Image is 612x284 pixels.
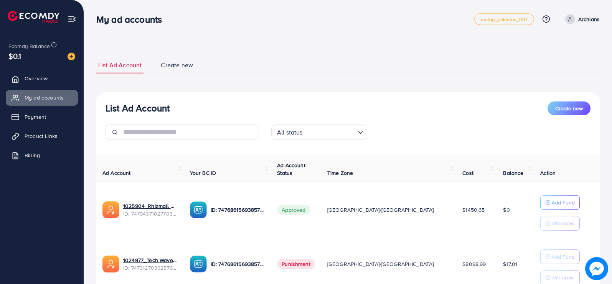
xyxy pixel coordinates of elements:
[25,113,46,121] span: Payment
[106,103,170,114] h3: List Ad Account
[25,132,58,140] span: Product Links
[102,256,119,272] img: ic-ads-acc.e4c84228.svg
[503,260,517,268] span: $17.01
[190,201,207,218] img: ic-ba-acc.ded83a64.svg
[540,195,580,210] button: Add Fund
[462,260,486,268] span: $8098.99
[123,202,178,218] div: <span class='underline'>1025904_Rhizmall Archbeat_1741442161001</span></br>7479437102770323473
[578,15,600,24] p: Archians
[327,260,434,268] span: [GEOGRAPHIC_DATA]/[GEOGRAPHIC_DATA]
[190,256,207,272] img: ic-ba-acc.ded83a64.svg
[96,14,168,25] h3: My ad accounts
[548,101,591,115] button: Create new
[25,151,40,159] span: Billing
[327,169,353,177] span: Time Zone
[25,75,48,82] span: Overview
[161,61,193,70] span: Create new
[462,206,485,214] span: $1450.65
[123,210,178,218] span: ID: 7479437102770323473
[6,90,78,105] a: My ad accounts
[8,11,59,23] img: logo
[123,256,178,264] a: 1024977_Tech Wave_1739972983986
[68,15,76,23] img: menu
[271,125,367,140] div: Search for option
[123,202,178,210] a: 1025904_Rhizmall Archbeat_1741442161001
[211,205,265,214] p: ID: 7476861569385742352
[6,109,78,125] a: Payment
[8,50,21,61] span: $0.1
[68,53,75,60] img: image
[551,198,575,207] p: Add Fund
[540,216,580,231] button: Withdraw
[277,161,305,177] span: Ad Account Status
[6,148,78,163] a: Billing
[503,206,510,214] span: $0
[8,42,50,50] span: Ecomdy Balance
[6,71,78,86] a: Overview
[190,169,216,177] span: Your BC ID
[123,264,178,272] span: ID: 7473127036257615873
[551,252,575,261] p: Add Fund
[98,61,142,70] span: List Ad Account
[503,169,523,177] span: Balance
[277,205,310,215] span: Approved
[327,206,434,214] span: [GEOGRAPHIC_DATA]/[GEOGRAPHIC_DATA]
[277,259,315,269] span: Punishment
[474,13,534,25] a: metap_pakistan_001
[540,249,580,264] button: Add Fund
[585,257,608,280] img: image
[562,14,600,24] a: Archians
[275,127,304,138] span: All status
[25,94,64,101] span: My ad accounts
[555,105,583,112] span: Create new
[551,273,574,282] p: Withdraw
[551,219,574,228] p: Withdraw
[462,169,473,177] span: Cost
[123,256,178,272] div: <span class='underline'>1024977_Tech Wave_1739972983986</span></br>7473127036257615873
[211,259,265,269] p: ID: 7476861569385742352
[481,17,528,22] span: metap_pakistan_001
[540,169,556,177] span: Action
[6,128,78,144] a: Product Links
[102,201,119,218] img: ic-ads-acc.e4c84228.svg
[102,169,131,177] span: Ad Account
[305,125,355,138] input: Search for option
